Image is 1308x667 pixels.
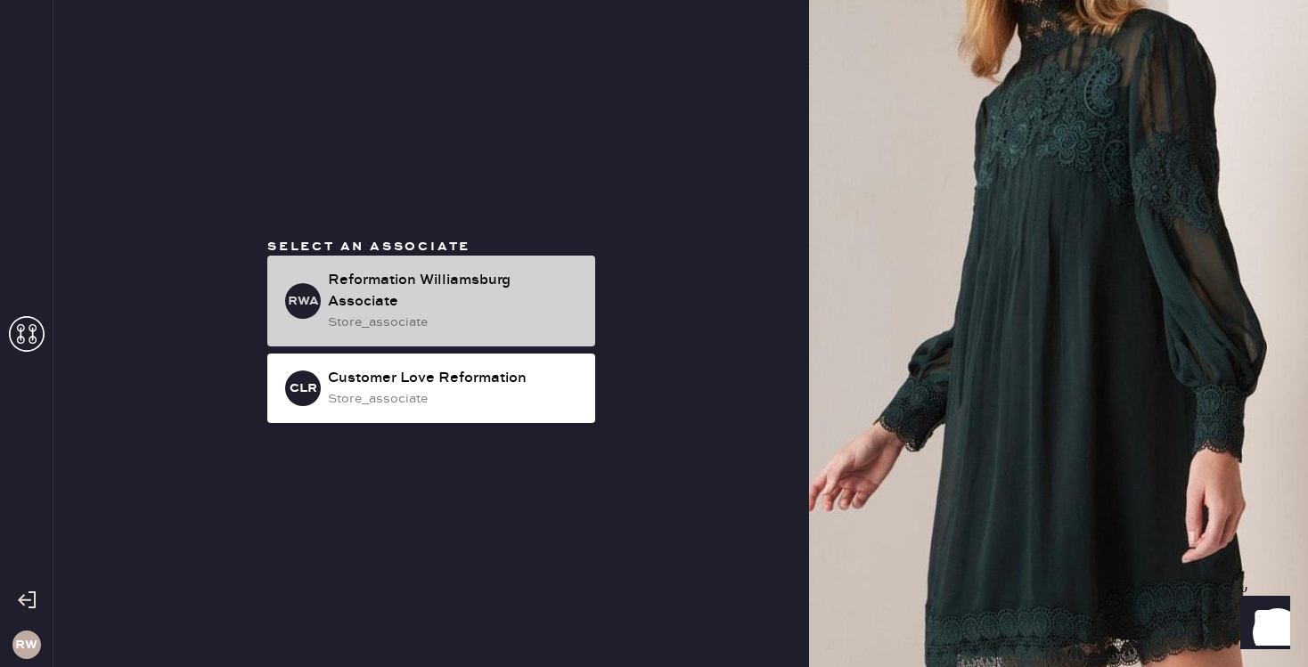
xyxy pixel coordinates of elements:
[1223,587,1300,663] iframe: Front Chat
[15,639,37,651] h3: RW
[328,313,581,332] div: store_associate
[267,239,470,255] span: Select an associate
[290,382,317,395] h3: CLR
[288,295,319,307] h3: RWA
[328,368,581,389] div: Customer Love Reformation
[328,270,581,313] div: Reformation Williamsburg Associate
[328,389,581,409] div: store_associate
